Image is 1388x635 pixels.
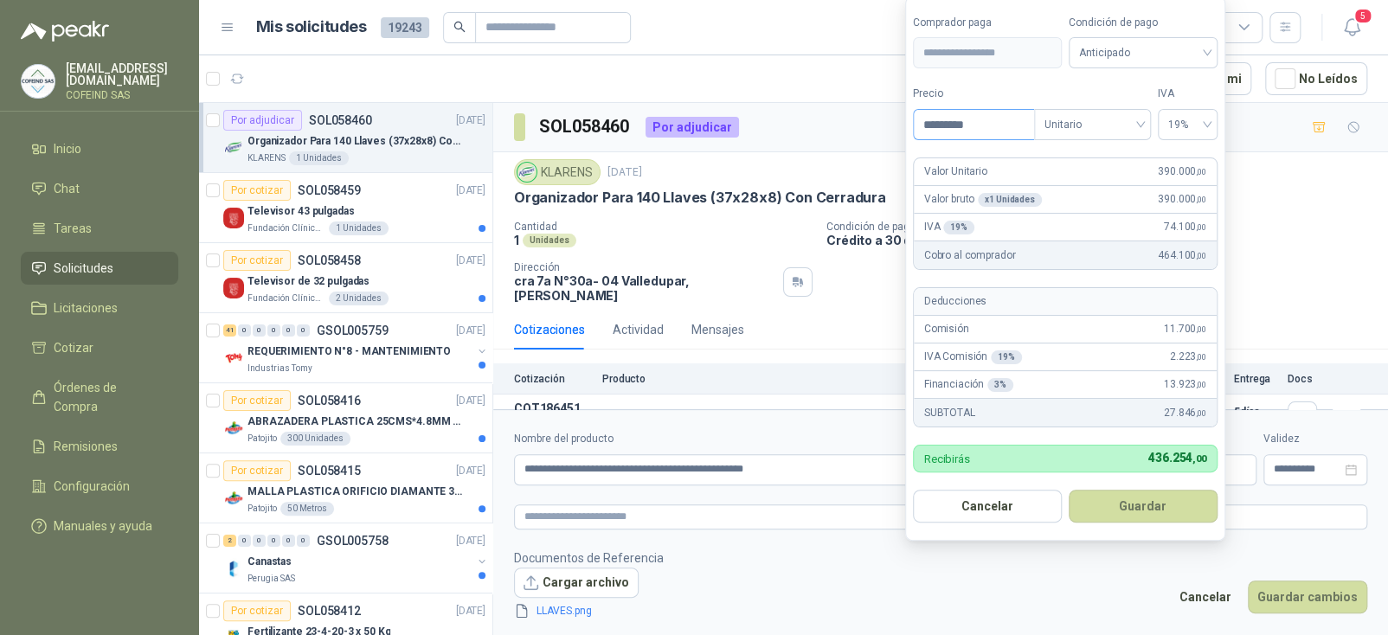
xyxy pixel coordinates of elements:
[1170,349,1206,365] span: 2.223
[456,183,485,199] p: [DATE]
[514,159,601,185] div: KLARENS
[247,221,325,235] p: Fundación Clínica Shaio
[54,516,152,536] span: Manuales y ayuda
[297,324,310,337] div: 0
[282,535,295,547] div: 0
[1196,380,1206,389] span: ,00
[826,233,1381,247] p: Crédito a 30 días
[514,221,813,233] p: Cantidad
[21,371,178,423] a: Órdenes de Compra
[199,243,492,313] a: Por cotizarSOL058458[DATE] Company LogoTelevisor de 32 pulgadasFundación Clínica Shaio2 Unidades
[223,278,244,298] img: Company Logo
[247,484,463,500] p: MALLA PLASTICA ORIFICIO DIAMANTE 3MM
[1196,222,1206,232] span: ,00
[298,184,361,196] p: SOL058459
[223,418,244,439] img: Company Logo
[691,320,744,339] div: Mensajes
[247,203,354,220] p: Televisor 43 pulgadas
[223,535,236,547] div: 2
[613,320,664,339] div: Actividad
[66,62,178,87] p: [EMAIL_ADDRESS][DOMAIN_NAME]
[991,350,1022,364] div: 19 %
[924,293,986,310] p: Deducciones
[253,324,266,337] div: 0
[223,390,291,411] div: Por cotizar
[1196,195,1206,204] span: ,00
[54,298,118,317] span: Licitaciones
[456,463,485,479] p: [DATE]
[247,572,295,586] p: Perugia SAS
[514,189,886,207] p: Organizador Para 140 Llaves (37x28x8) Con Cerradura
[54,139,81,158] span: Inicio
[1069,490,1218,523] button: Guardar
[238,324,251,337] div: 0
[1196,352,1206,362] span: ,00
[539,113,632,140] h3: SOL058460
[514,568,639,599] button: Cargar archivo
[1164,321,1206,337] span: 11.700
[54,378,162,416] span: Órdenes de Compra
[21,331,178,364] a: Cotizar
[247,362,312,375] p: Industrias Tomy
[21,21,109,42] img: Logo peakr
[329,292,389,305] div: 2 Unidades
[329,221,389,235] div: 1 Unidades
[253,535,266,547] div: 0
[22,65,55,98] img: Company Logo
[1164,219,1206,235] span: 74.100
[223,208,244,228] img: Company Logo
[1164,376,1206,393] span: 13.923
[646,117,739,138] div: Por adjudicar
[21,292,178,324] a: Licitaciones
[247,292,325,305] p: Fundación Clínica Shaio
[21,132,178,165] a: Inicio
[247,414,463,430] p: ABRAZADERA PLASTICA 25CMS*4.8MM NEGRA
[317,535,389,547] p: GSOL005758
[1170,580,1241,613] button: Cancelar
[21,252,178,285] a: Solicitudes
[267,535,280,547] div: 0
[456,393,485,409] p: [DATE]
[924,405,975,421] p: SUBTOTAL
[456,603,485,619] p: [DATE]
[924,219,974,235] p: IVA
[298,394,361,407] p: SOL058416
[223,558,244,579] img: Company Logo
[924,453,970,465] p: Recibirás
[309,114,372,126] p: SOL058460
[1158,86,1218,102] label: IVA
[223,324,236,337] div: 41
[267,324,280,337] div: 0
[1288,373,1322,385] p: Docs
[256,15,367,40] h1: Mis solicitudes
[514,401,592,415] p: COT186451
[247,502,277,516] p: Patojito
[523,234,576,247] div: Unidades
[223,348,244,369] img: Company Logo
[913,490,1062,523] button: Cancelar
[223,320,489,375] a: 41 0 0 0 0 0 GSOL005759[DATE] Company LogoREQUERIMIENTO N°8 - MANTENIMIENTOIndustrias Tomy
[924,321,969,337] p: Comisión
[199,103,492,173] a: Por adjudicarSOL058460[DATE] Company LogoOrganizador Para 140 Llaves (37x28x8) Con CerraduraKLARE...
[223,460,291,481] div: Por cotizar
[223,250,291,271] div: Por cotizar
[924,191,1042,208] p: Valor bruto
[54,338,93,357] span: Cotizar
[1196,167,1206,176] span: ,00
[54,219,92,238] span: Tareas
[514,320,585,339] div: Cotizaciones
[514,431,1015,447] label: Nombre del producto
[1158,191,1206,208] span: 390.000
[247,554,292,570] p: Canastas
[54,179,80,198] span: Chat
[924,164,987,180] p: Valor Unitario
[924,376,1013,393] p: Financiación
[247,273,369,290] p: Televisor de 32 pulgadas
[1158,164,1206,180] span: 390.000
[1234,373,1277,385] p: Entrega
[514,261,776,273] p: Dirección
[978,193,1042,207] div: x 1 Unidades
[298,605,361,617] p: SOL058412
[223,110,302,131] div: Por adjudicar
[1336,12,1367,43] button: 5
